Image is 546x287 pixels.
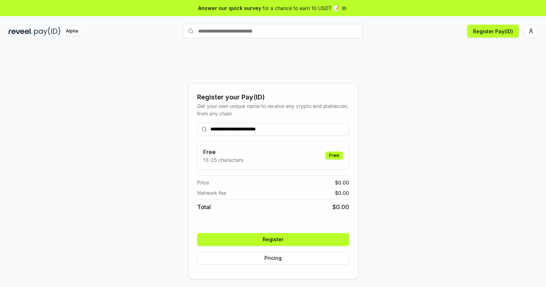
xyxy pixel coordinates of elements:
[197,102,349,117] div: Get your own unique name to receive any crypto and stablecoin, from any chain
[34,27,60,36] img: pay_id
[9,27,33,36] img: reveel_dark
[332,203,349,211] span: $ 0.00
[335,189,349,197] span: $ 0.00
[203,148,243,156] h3: Free
[197,252,349,264] button: Pricing
[197,203,211,211] span: Total
[197,92,349,102] div: Register your Pay(ID)
[335,179,349,186] span: $ 0.00
[197,233,349,246] button: Register
[467,25,519,38] button: Register Pay(ID)
[203,156,243,164] p: 13-25 characters
[325,152,343,159] div: Free
[197,179,209,186] span: Price
[263,4,339,12] span: for a chance to earn 10 USDT 📝
[198,4,261,12] span: Answer our quick survey
[62,27,82,36] div: Alpha
[197,189,226,197] span: Network fee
